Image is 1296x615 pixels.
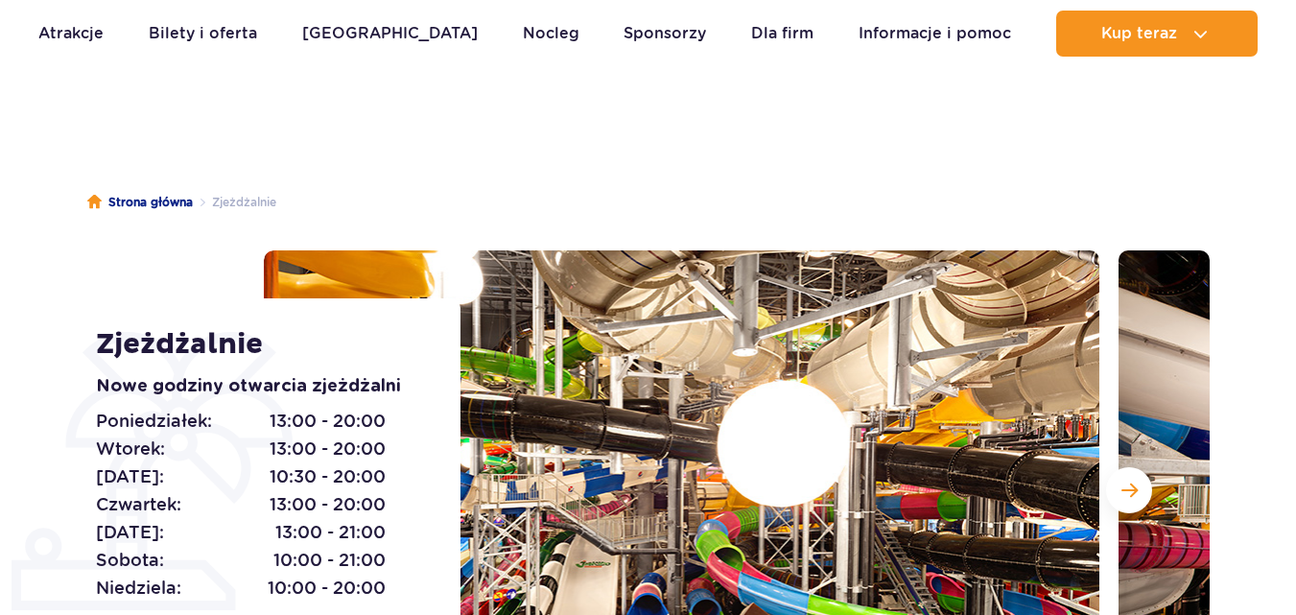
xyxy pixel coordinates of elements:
[270,491,386,518] span: 13:00 - 20:00
[270,463,386,490] span: 10:30 - 20:00
[149,11,257,57] a: Bilety i oferta
[96,491,181,518] span: Czwartek:
[96,547,164,574] span: Sobota:
[270,436,386,462] span: 13:00 - 20:00
[302,11,478,57] a: [GEOGRAPHIC_DATA]
[193,193,276,212] li: Zjeżdżalnie
[1101,25,1177,42] span: Kup teraz
[275,519,386,546] span: 13:00 - 21:00
[96,327,417,362] h1: Zjeżdżalnie
[859,11,1011,57] a: Informacje i pomoc
[38,11,104,57] a: Atrakcje
[523,11,579,57] a: Nocleg
[273,547,386,574] span: 10:00 - 21:00
[96,519,164,546] span: [DATE]:
[96,373,417,400] p: Nowe godziny otwarcia zjeżdżalni
[87,193,193,212] a: Strona główna
[270,408,386,435] span: 13:00 - 20:00
[96,463,164,490] span: [DATE]:
[1106,467,1152,513] button: Następny slajd
[96,408,212,435] span: Poniedziałek:
[751,11,813,57] a: Dla firm
[96,436,165,462] span: Wtorek:
[96,575,181,602] span: Niedziela:
[624,11,706,57] a: Sponsorzy
[268,575,386,602] span: 10:00 - 20:00
[1056,11,1258,57] button: Kup teraz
